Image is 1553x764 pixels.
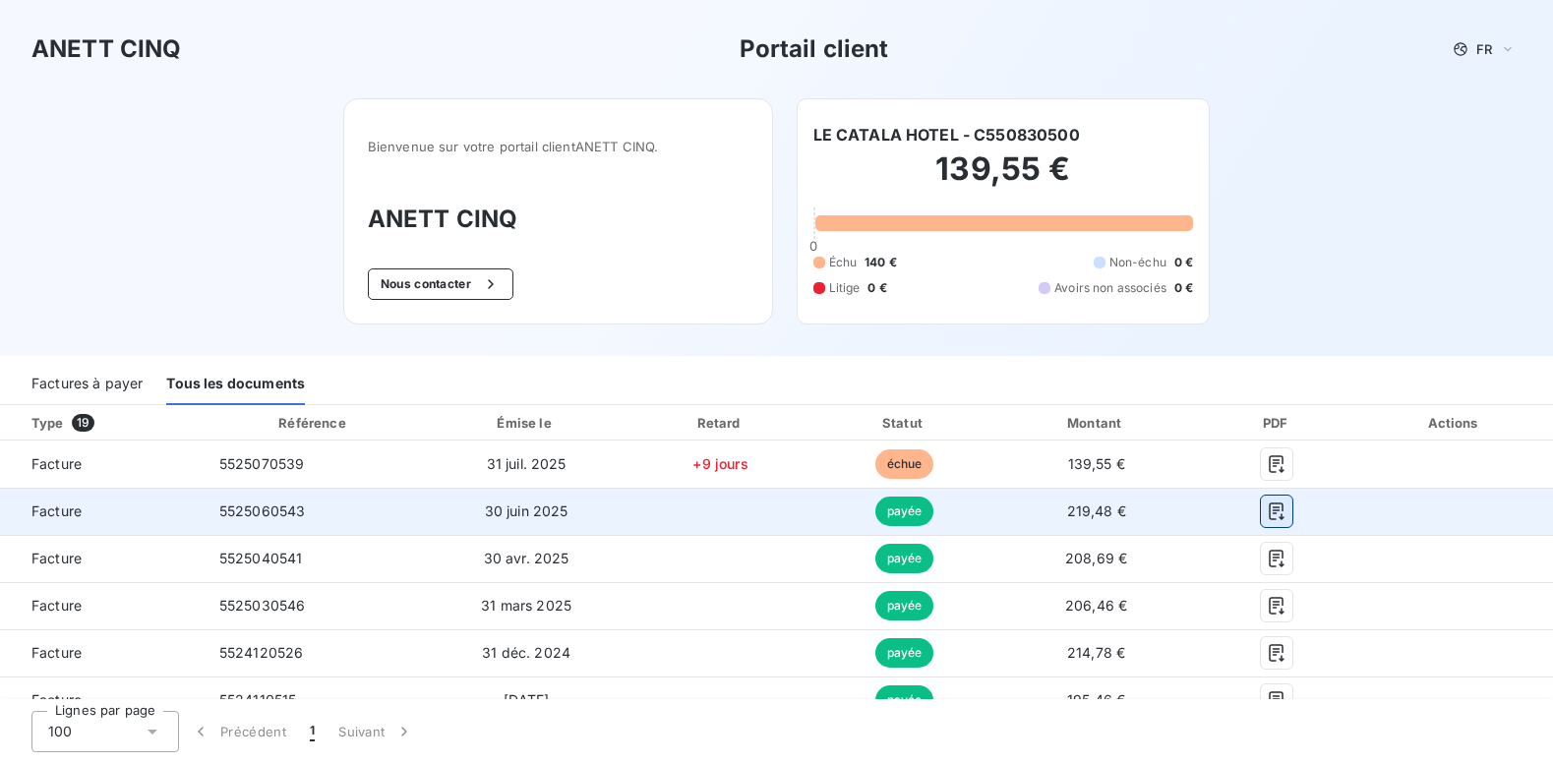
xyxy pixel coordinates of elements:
span: 139,55 € [1068,455,1125,472]
button: 1 [298,711,327,752]
span: Litige [829,279,861,297]
div: Tous les documents [166,364,305,405]
span: 5525030546 [219,597,306,614]
span: 100 [48,722,72,741]
div: Statut [817,413,991,433]
span: Non-échu [1109,254,1166,271]
button: Précédent [179,711,298,752]
h3: ANETT CINQ [368,202,748,237]
span: 206,46 € [1065,597,1127,614]
span: 31 mars 2025 [481,597,571,614]
span: Échu [829,254,858,271]
span: Facture [16,690,188,710]
h3: Portail client [740,31,889,67]
h2: 139,55 € [813,149,1194,208]
span: Facture [16,643,188,663]
span: payée [875,591,934,620]
span: 19 [72,414,94,432]
span: [DATE] [504,691,550,708]
span: 208,69 € [1065,550,1127,566]
span: Facture [16,501,188,521]
span: 0 € [1174,279,1193,297]
h3: ANETT CINQ [31,31,182,67]
span: 5524110515 [219,691,297,708]
span: FR [1476,41,1492,57]
span: +9 jours [692,455,747,472]
span: 5525040541 [219,550,303,566]
span: 31 juil. 2025 [487,455,567,472]
span: Avoirs non associés [1054,279,1166,297]
span: 219,48 € [1067,502,1126,519]
span: payée [875,638,934,668]
span: 0 [809,238,817,254]
span: 0 € [1174,254,1193,271]
span: 5524120526 [219,644,304,661]
div: PDF [1201,413,1352,433]
span: 30 avr. 2025 [484,550,569,566]
div: Retard [631,413,809,433]
span: 5525070539 [219,455,305,472]
div: Émise le [429,413,624,433]
span: 214,78 € [1067,644,1125,661]
span: 140 € [865,254,897,271]
span: 195,46 € [1067,691,1125,708]
h6: LE CATALA HOTEL - C550830500 [813,123,1080,147]
span: Facture [16,596,188,616]
span: payée [875,685,934,715]
div: Factures à payer [31,364,143,405]
span: 30 juin 2025 [485,502,568,519]
span: Facture [16,454,188,474]
span: 31 déc. 2024 [482,644,570,661]
span: payée [875,544,934,573]
span: 1 [310,722,315,741]
div: Référence [278,415,345,431]
span: Facture [16,549,188,568]
div: Montant [999,413,1194,433]
span: 5525060543 [219,502,306,519]
button: Suivant [327,711,426,752]
div: Type [20,413,200,433]
span: payée [875,497,934,526]
span: 0 € [867,279,886,297]
button: Nous contacter [368,268,513,300]
span: Bienvenue sur votre portail client ANETT CINQ . [368,139,748,154]
div: Actions [1360,413,1549,433]
span: échue [875,449,934,479]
